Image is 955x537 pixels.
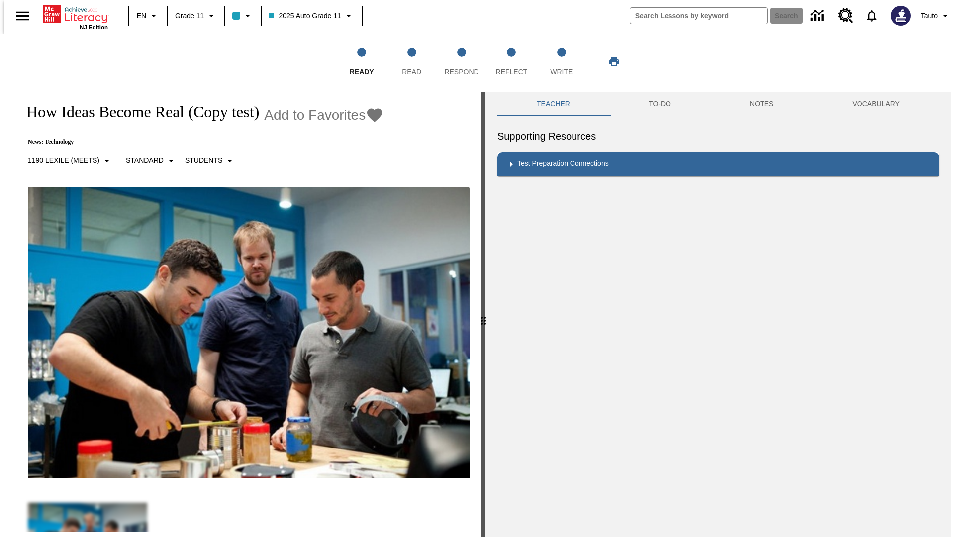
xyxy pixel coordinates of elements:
span: Ready [350,68,374,76]
span: EN [137,11,146,21]
span: NJ Edition [80,24,108,30]
button: Read step 2 of 5 [382,34,440,89]
button: Profile/Settings [917,7,955,25]
button: Scaffolds, Standard [122,152,181,170]
span: Grade 11 [175,11,204,21]
button: Teacher [497,92,609,116]
button: Grade: Grade 11, Select a grade [171,7,221,25]
span: Read [402,68,421,76]
p: News: Technology [16,138,383,146]
button: Ready step 1 of 5 [333,34,390,89]
button: Add to Favorites - How Ideas Become Real (Copy test) [264,106,383,124]
span: Write [550,68,573,76]
div: Press Enter or Spacebar and then press right and left arrow keys to move the slider [481,92,485,537]
img: Quirky founder Ben Kaufman tests a new product with co-worker Gaz Brown and product inventor Jon ... [28,187,470,478]
span: Add to Favorites [264,107,366,123]
a: Data Center [805,2,832,30]
h1: How Ideas Become Real (Copy test) [16,103,259,121]
img: Avatar [891,6,911,26]
p: Students [185,155,222,166]
span: Tauto [921,11,938,21]
div: Instructional Panel Tabs [497,92,939,116]
button: Print [598,52,630,70]
button: NOTES [710,92,813,116]
p: Test Preparation Connections [517,158,609,170]
div: Home [43,3,108,30]
button: Class color is light blue. Change class color [228,7,258,25]
button: Language: EN, Select a language [132,7,164,25]
button: Reflect step 4 of 5 [482,34,540,89]
a: Notifications [859,3,885,29]
button: Write step 5 of 5 [533,34,590,89]
div: Test Preparation Connections [497,152,939,176]
button: Class: 2025 Auto Grade 11, Select your class [265,7,358,25]
div: reading [4,92,481,532]
button: Open side menu [8,1,37,31]
span: Respond [444,68,478,76]
span: 2025 Auto Grade 11 [269,11,341,21]
button: Respond step 3 of 5 [433,34,490,89]
button: Select Lexile, 1190 Lexile (Meets) [24,152,117,170]
div: activity [485,92,951,537]
span: Reflect [496,68,528,76]
p: Standard [126,155,164,166]
button: Select Student [181,152,240,170]
button: Select a new avatar [885,3,917,29]
button: VOCABULARY [813,92,939,116]
a: Resource Center, Will open in new tab [832,2,859,29]
h6: Supporting Resources [497,128,939,144]
button: TO-DO [609,92,710,116]
input: search field [630,8,767,24]
p: 1190 Lexile (Meets) [28,155,99,166]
